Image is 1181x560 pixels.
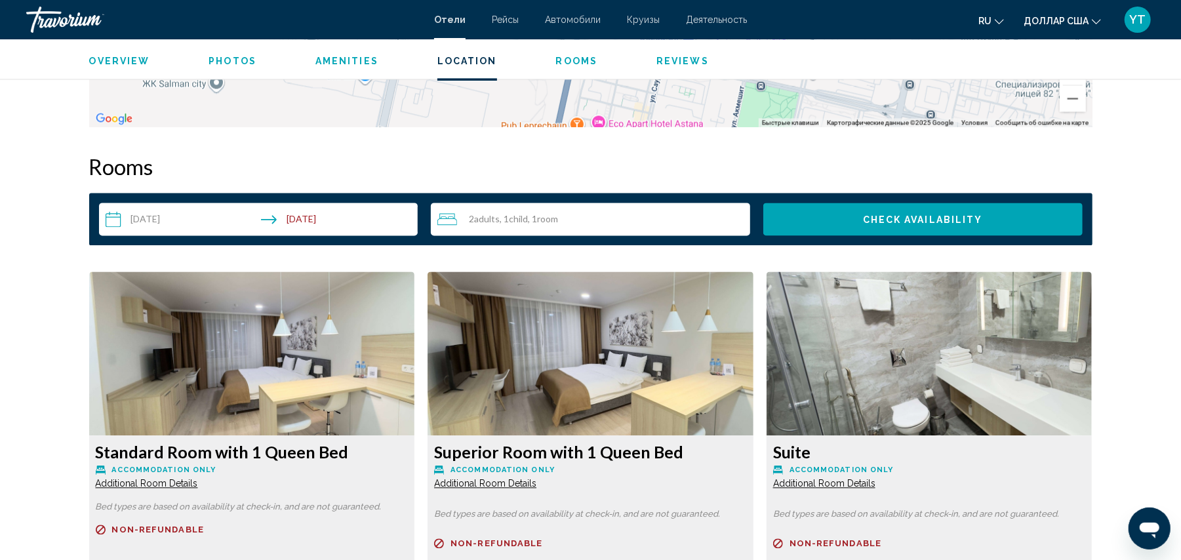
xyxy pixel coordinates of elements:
h3: Superior Room with 1 Queen Bed [434,442,747,462]
a: Травориум [26,7,421,33]
span: Rooms [556,56,598,66]
span: Accommodation Only [790,466,894,474]
button: Check Availability [763,203,1083,235]
button: Check-in date: Aug 17, 2025 Check-out date: Aug 18, 2025 [99,203,418,235]
span: Non-refundable [112,525,204,534]
span: Amenities [315,56,378,66]
img: d05dfe73-f629-44fa-b248-5a43cabe119d.jpeg [428,271,753,435]
button: Уменьшить [1060,85,1086,111]
span: Check Availability [863,214,983,225]
span: Child [509,213,528,224]
span: Additional Room Details [773,478,875,489]
font: ru [978,16,991,26]
button: Overview [89,55,150,67]
span: Accommodation Only [450,466,555,474]
button: Rooms [556,55,598,67]
span: Photos [209,56,256,66]
button: Location [437,55,497,67]
span: Accommodation Only [112,466,216,474]
img: Google [92,110,136,127]
a: Рейсы [492,14,519,25]
font: YT [1130,12,1146,26]
button: Travelers: 2 adults, 1 child [431,203,750,235]
p: Bed types are based on availability at check-in, and are not guaranteed. [96,502,409,511]
span: Adults [474,213,500,224]
button: Быстрые клавиши [762,118,819,127]
span: 2 [469,214,500,224]
p: Bed types are based on availability at check-in, and are not guaranteed. [434,510,747,519]
span: Overview [89,56,150,66]
h2: Rooms [89,153,1092,180]
span: Additional Room Details [434,478,536,489]
a: Отели [434,14,466,25]
button: Меню пользователя [1121,6,1155,33]
iframe: Кнопка запуска окна обмена сообщениями [1129,508,1171,550]
img: 7e82ad20-ac3e-4931-ae34-88bd8719405d.jpeg [767,271,1092,435]
span: Non-refundable [450,539,542,548]
div: Search widget [99,203,1083,235]
button: Reviews [656,55,709,67]
a: Условия [961,119,988,126]
a: Круизы [627,14,660,25]
img: 5690df28-9365-4b2c-ae0c-837dd5534f9d.jpeg [89,271,415,435]
span: Room [537,213,558,224]
h3: Standard Room with 1 Queen Bed [96,442,409,462]
p: Bed types are based on availability at check-in, and are not guaranteed. [773,510,1086,519]
a: Деятельность [686,14,747,25]
h3: Suite [773,442,1086,462]
button: Amenities [315,55,378,67]
span: Additional Room Details [96,478,198,489]
button: Изменить валюту [1024,11,1101,30]
span: Reviews [656,56,709,66]
span: , 1 [528,214,558,224]
a: Сообщить об ошибке на карте [995,119,1089,126]
a: Открыть эту область в Google Картах (в новом окне) [92,110,136,127]
span: Non-refundable [790,539,881,548]
font: доллар США [1024,16,1089,26]
button: Photos [209,55,256,67]
a: Автомобили [545,14,601,25]
span: Location [437,56,497,66]
span: Картографические данные ©2025 Google [827,119,953,126]
span: , 1 [500,214,528,224]
button: Изменить язык [978,11,1004,30]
